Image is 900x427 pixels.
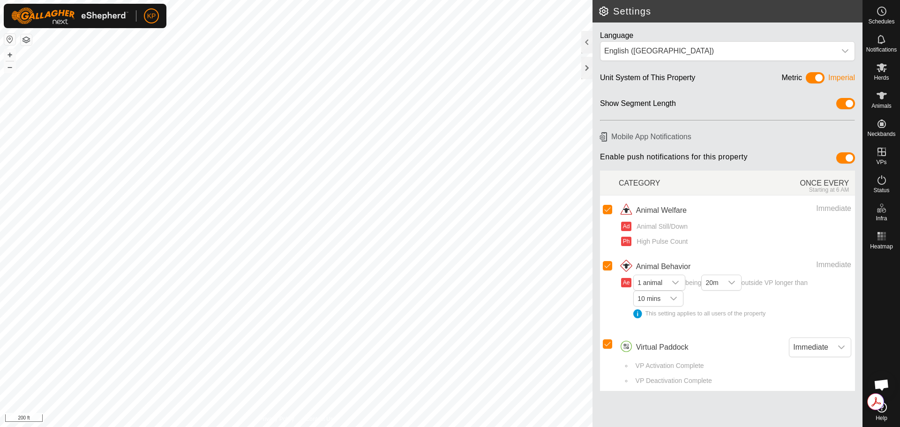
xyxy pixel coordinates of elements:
[737,172,855,193] div: ONCE EVERY
[633,309,851,318] div: This setting applies to all users of the property
[632,361,704,371] span: VP Activation Complete
[836,42,855,60] div: dropdown trigger
[636,205,687,216] span: Animal Welfare
[621,237,631,246] button: Ph
[828,72,855,87] div: Imperial
[873,187,889,193] span: Status
[619,259,634,274] img: animal behavior icon
[876,159,886,165] span: VPs
[871,103,892,109] span: Animals
[621,278,631,287] button: Ae
[634,275,666,290] span: 1 animal
[633,279,851,318] span: being outside VP longer than
[702,275,722,290] span: 20m
[600,98,676,112] div: Show Segment Length
[600,72,695,87] div: Unit System of This Property
[868,371,896,399] a: Open chat
[4,34,15,45] button: Reset Map
[754,203,851,214] div: Immediate
[863,398,900,425] a: Help
[634,291,664,306] span: 10 mins
[867,131,895,137] span: Neckbands
[782,72,802,87] div: Metric
[596,128,859,145] h6: Mobile App Notifications
[722,275,741,290] div: dropdown trigger
[598,6,862,17] h2: Settings
[666,275,685,290] div: dropdown trigger
[754,259,851,270] div: Immediate
[604,45,832,57] div: English ([GEOGRAPHIC_DATA])
[868,19,894,24] span: Schedules
[259,415,294,423] a: Privacy Policy
[632,376,712,386] span: VP Deactivation Complete
[866,47,897,52] span: Notifications
[874,75,889,81] span: Herds
[619,340,634,355] img: virtual paddocks icon
[306,415,333,423] a: Contact Us
[21,34,32,45] button: Map Layers
[789,338,832,357] span: Immediate
[600,42,836,60] span: English (US)
[876,415,887,421] span: Help
[147,11,156,21] span: KP
[636,342,689,353] span: Virtual Paddock
[11,7,128,24] img: Gallagher Logo
[870,244,893,249] span: Heatmap
[664,291,683,306] div: dropdown trigger
[621,222,631,231] button: Ad
[876,216,887,221] span: Infra
[737,187,849,193] div: Starting at 6 AM
[600,152,748,167] span: Enable push notifications for this property
[636,261,691,272] span: Animal Behavior
[600,30,855,41] div: Language
[619,172,737,193] div: CATEGORY
[4,61,15,73] button: –
[633,237,688,247] span: High Pulse Count
[4,49,15,60] button: +
[633,222,688,232] span: Animal Still/Down
[832,338,851,357] div: dropdown trigger
[619,203,634,218] img: animal welfare icon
